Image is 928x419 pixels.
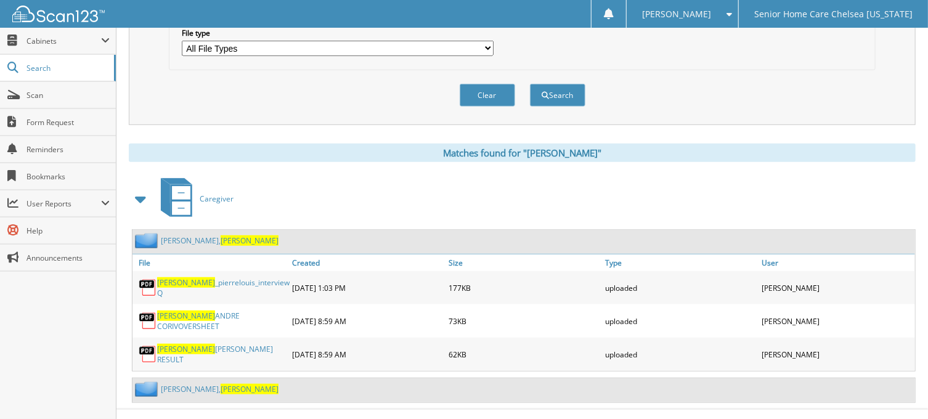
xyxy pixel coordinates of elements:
[446,274,602,301] div: 177KB
[182,28,494,38] label: File type
[26,226,110,236] span: Help
[26,171,110,182] span: Bookmarks
[26,144,110,155] span: Reminders
[26,198,101,209] span: User Reports
[157,277,290,298] a: [PERSON_NAME]_pierrelouis_interview Q
[26,90,110,100] span: Scan
[754,10,913,18] span: Senior Home Care Chelsea [US_STATE]
[460,84,515,107] button: Clear
[759,307,915,335] div: [PERSON_NAME]
[157,311,215,321] span: [PERSON_NAME]
[139,345,157,364] img: PDF.png
[289,274,446,301] div: [DATE] 1:03 PM
[642,10,711,18] span: [PERSON_NAME]
[530,84,585,107] button: Search
[157,344,215,354] span: [PERSON_NAME]
[153,174,234,223] a: Caregiver
[157,277,215,288] span: [PERSON_NAME]
[161,384,279,394] a: [PERSON_NAME],[PERSON_NAME]
[26,63,108,73] span: Search
[289,254,446,271] a: Created
[759,254,915,271] a: User
[12,6,105,22] img: scan123-logo-white.svg
[221,384,279,394] span: [PERSON_NAME]
[157,311,286,332] a: [PERSON_NAME]ANDRE CORIVOVERSHEET
[446,254,602,271] a: Size
[221,235,279,246] span: [PERSON_NAME]
[26,36,101,46] span: Cabinets
[446,307,602,335] div: 73KB
[289,307,446,335] div: [DATE] 8:59 AM
[26,117,110,128] span: Form Request
[602,254,759,271] a: Type
[157,344,286,365] a: [PERSON_NAME][PERSON_NAME] RESULT
[139,279,157,297] img: PDF.png
[200,193,234,204] span: Caregiver
[26,253,110,263] span: Announcements
[446,341,602,368] div: 62KB
[602,341,759,368] div: uploaded
[866,360,928,419] iframe: Chat Widget
[139,312,157,330] img: PDF.png
[759,274,915,301] div: [PERSON_NAME]
[289,341,446,368] div: [DATE] 8:59 AM
[135,381,161,397] img: folder2.png
[132,254,289,271] a: File
[602,274,759,301] div: uploaded
[129,144,916,162] div: Matches found for "[PERSON_NAME]"
[602,307,759,335] div: uploaded
[161,235,279,246] a: [PERSON_NAME],[PERSON_NAME]
[759,341,915,368] div: [PERSON_NAME]
[135,233,161,248] img: folder2.png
